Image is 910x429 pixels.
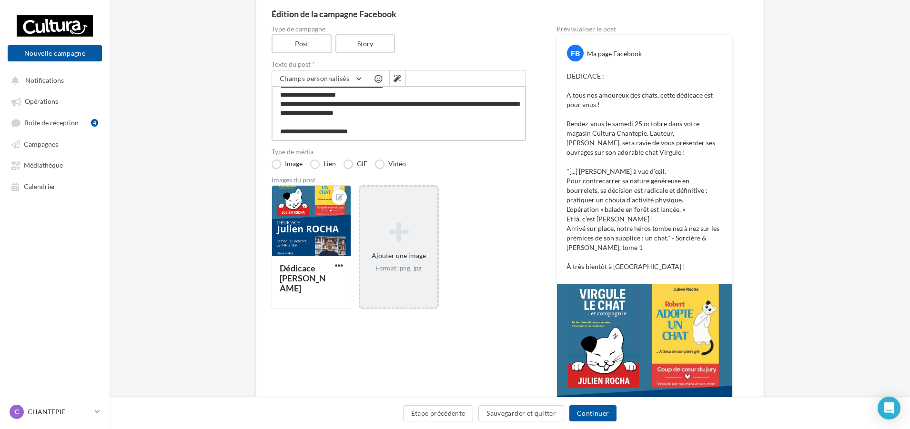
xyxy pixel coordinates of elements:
[567,45,584,61] div: FB
[272,34,332,53] label: Post
[569,405,617,421] button: Continuer
[344,160,367,169] label: GIF
[478,405,564,421] button: Sauvegarder et quitter
[280,263,326,293] div: Dédicace [PERSON_NAME]
[24,182,56,190] span: Calendrier
[403,405,474,421] button: Étape précédente
[272,61,526,68] label: Texte du post *
[6,135,104,152] a: Campagnes
[25,76,64,84] span: Notifications
[272,26,526,32] label: Type de campagne
[24,119,79,127] span: Boîte de réception
[272,160,303,169] label: Image
[280,74,349,82] span: Champs personnalisés
[25,98,58,106] span: Opérations
[335,34,395,53] label: Story
[272,70,367,87] button: Champs personnalisés
[6,92,104,110] a: Opérations
[272,149,526,155] label: Type de média
[310,160,336,169] label: Lien
[6,114,104,131] a: Boîte de réception4
[6,178,104,195] a: Calendrier
[28,407,91,417] p: CHANTEPIE
[8,45,102,61] button: Nouvelle campagne
[15,407,19,417] span: C
[587,49,642,59] div: Ma page Facebook
[878,397,900,419] div: Open Intercom Messenger
[24,140,58,148] span: Campagnes
[91,119,98,127] div: 4
[272,10,748,18] div: Édition de la campagne Facebook
[24,161,63,170] span: Médiathèque
[556,26,733,32] div: Prévisualiser le post
[6,156,104,173] a: Médiathèque
[272,177,526,183] div: Images du post
[375,160,406,169] label: Vidéo
[6,71,100,89] button: Notifications
[8,403,102,421] a: C CHANTEPIE
[566,71,723,271] p: DÉDICACE : À tous nos amoureux des chats, cette dédicace est pour vous ! Rendez-vous le samedi 25...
